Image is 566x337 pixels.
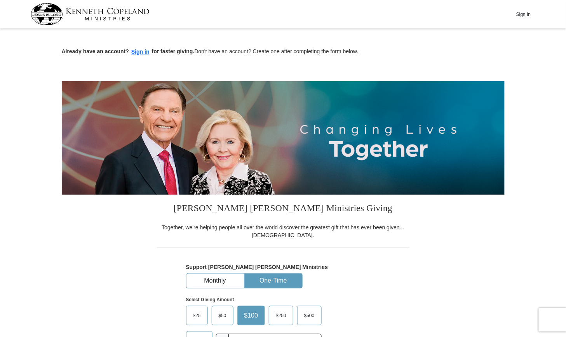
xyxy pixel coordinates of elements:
[300,310,319,321] span: $500
[240,310,262,321] span: $100
[31,3,150,25] img: kcm-header-logo.svg
[129,47,152,56] button: Sign in
[272,310,290,321] span: $250
[186,264,380,271] h5: Support [PERSON_NAME] [PERSON_NAME] Ministries
[186,274,244,288] button: Monthly
[245,274,302,288] button: One-Time
[62,47,505,56] p: Don't have an account? Create one after completing the form below.
[186,297,234,302] strong: Select Giving Amount
[512,8,535,20] button: Sign In
[62,48,195,54] strong: Already have an account? for faster giving.
[189,310,205,321] span: $25
[157,224,409,239] div: Together, we're helping people all over the world discover the greatest gift that has ever been g...
[157,195,409,224] h3: [PERSON_NAME] [PERSON_NAME] Ministries Giving
[215,310,230,321] span: $50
